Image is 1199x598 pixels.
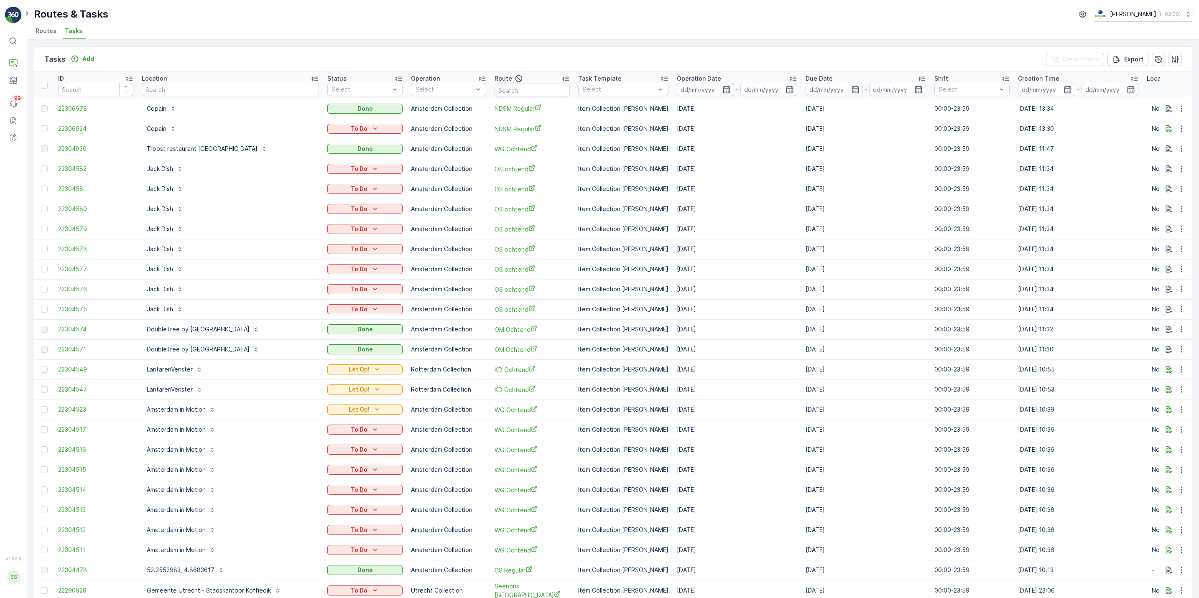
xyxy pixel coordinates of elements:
td: [DATE] [801,239,930,259]
button: Amsterdam in Motion [142,463,221,476]
a: WG Ochtend [495,466,570,474]
button: To Do [327,445,403,455]
a: WG Ochtend [495,506,570,514]
a: 22304511 [58,546,133,554]
td: [DATE] 11:34 [1014,279,1143,299]
a: KD Ochtend [495,385,570,394]
a: OS ochtend [495,165,570,173]
a: 22304547 [58,385,133,394]
td: [DATE] 10:13 [1014,560,1143,580]
td: [DATE] [673,159,801,179]
td: [DATE] [801,159,930,179]
span: 22304580 [58,205,133,213]
div: Toggle Row Selected [41,426,48,433]
button: Amsterdam in Motion [142,423,221,436]
span: WG Ochtend [495,486,570,494]
a: NDSM Regular [495,104,570,113]
span: 22304512 [58,526,133,534]
td: [DATE] [801,199,930,219]
span: OM Ochtend [495,345,570,354]
button: [PERSON_NAME](+02:00) [1094,7,1192,22]
div: Toggle Row Selected [41,406,48,413]
img: basis-logo_rgb2x.png [1094,10,1107,19]
p: To Do [351,486,367,494]
div: Toggle Row Selected [41,486,48,493]
a: 22304571 [58,345,133,354]
button: To Do [327,505,403,515]
td: [DATE] 10:36 [1014,540,1143,560]
td: [DATE] 11:34 [1014,199,1143,219]
button: DoubleTree by [GEOGRAPHIC_DATA] [142,323,265,336]
p: To Do [351,225,367,233]
a: 22304517 [58,425,133,434]
td: [DATE] [801,119,930,139]
span: 22304478 [58,566,133,574]
p: Jack Dish [147,305,173,313]
p: Amsterdam in Motion [147,486,206,494]
div: Toggle Row Selected [41,286,48,293]
a: WG Ochtend [495,425,570,434]
td: [DATE] [673,279,801,299]
input: Search [58,83,133,96]
a: 22304514 [58,486,133,494]
span: WG Ochtend [495,145,570,153]
p: Amsterdam in Motion [147,526,206,534]
td: [DATE] [801,540,930,560]
td: [DATE] 10:36 [1014,500,1143,520]
p: To Do [351,245,367,253]
a: NDSM Regular [495,125,570,133]
a: WG Ochtend [495,405,570,414]
p: Done [357,325,373,333]
span: 22304515 [58,466,133,474]
p: Jack Dish [147,165,173,173]
button: SS [5,563,22,591]
button: Let Op! [327,364,403,374]
td: [DATE] [801,279,930,299]
span: OM Ochtend [495,325,570,334]
button: Let Op! [327,405,403,415]
p: To Do [351,205,367,213]
button: Amsterdam in Motion [142,503,221,517]
button: Amsterdam in Motion [142,523,221,537]
td: [DATE] [801,440,930,460]
td: [DATE] [801,379,930,400]
input: Search [495,84,570,97]
span: 22304578 [58,245,133,253]
button: Amsterdam in Motion [142,403,221,416]
a: 22306924 [58,125,133,133]
span: WG Ochtend [495,526,570,534]
td: [DATE] [801,500,930,520]
button: To Do [327,244,403,254]
a: OS ochtend [495,245,570,254]
div: Toggle Row Selected [41,125,48,132]
span: 22304513 [58,506,133,514]
button: LantarenVenster [142,363,208,376]
button: Troost restaurant [GEOGRAPHIC_DATA] [142,142,273,155]
td: [DATE] 13:34 [1014,99,1143,119]
td: [DATE] [673,259,801,279]
div: Toggle Row Selected [41,306,48,313]
a: 22304579 [58,225,133,233]
td: [DATE] [801,520,930,540]
td: [DATE] [801,420,930,440]
a: 22306978 [58,104,133,113]
span: CS Regular [495,566,570,575]
a: 22304930 [58,145,133,153]
span: 22304523 [58,405,133,414]
p: Amsterdam in Motion [147,546,206,554]
span: OS ochtend [495,225,570,234]
a: 22304516 [58,445,133,454]
p: Let Op! [349,365,370,374]
td: [DATE] 11:34 [1014,259,1143,279]
button: To Do [327,284,403,294]
a: 22304577 [58,265,133,273]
